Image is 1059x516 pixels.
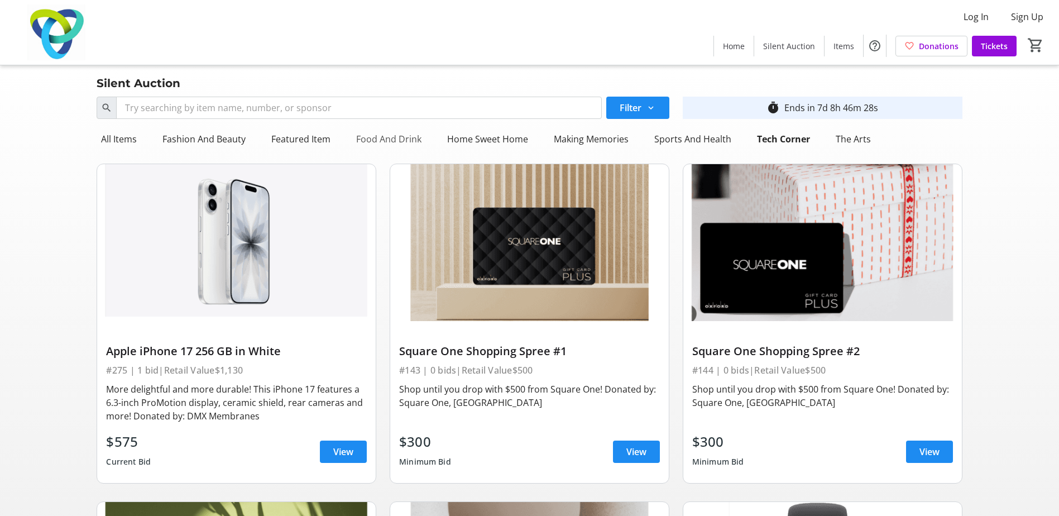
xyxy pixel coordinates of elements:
[919,445,940,458] span: View
[97,128,141,150] div: All Items
[7,4,106,60] img: Trillium Health Partners Foundation's Logo
[399,362,660,378] div: #143 | 0 bids | Retail Value $500
[825,36,863,56] a: Items
[97,164,376,321] img: Apple iPhone 17 256 GB in White
[766,101,780,114] mat-icon: timer_outline
[106,362,367,378] div: #275 | 1 bid | Retail Value $1,130
[106,432,151,452] div: $575
[613,441,660,463] a: View
[352,128,426,150] div: Food And Drink
[906,441,953,463] a: View
[1011,10,1043,23] span: Sign Up
[895,36,967,56] a: Donations
[964,10,989,23] span: Log In
[1002,8,1052,26] button: Sign Up
[606,97,669,119] button: Filter
[754,36,824,56] a: Silent Auction
[90,74,187,92] div: Silent Auction
[399,383,660,409] div: Shop until you drop with $500 from Square One! Donated by: Square One, [GEOGRAPHIC_DATA]
[106,452,151,472] div: Current Bid
[116,97,601,119] input: Try searching by item name, number, or sponsor
[723,40,745,52] span: Home
[267,128,335,150] div: Featured Item
[549,128,633,150] div: Making Memories
[972,36,1017,56] a: Tickets
[692,383,953,409] div: Shop until you drop with $500 from Square One! Donated by: Square One, [GEOGRAPHIC_DATA]
[390,164,669,321] img: Square One Shopping Spree #1
[692,345,953,358] div: Square One Shopping Spree #2
[981,40,1008,52] span: Tickets
[833,40,854,52] span: Items
[106,345,367,358] div: Apple iPhone 17 256 GB in White
[333,445,353,458] span: View
[1026,35,1046,55] button: Cart
[443,128,533,150] div: Home Sweet Home
[753,128,814,150] div: Tech Corner
[626,445,646,458] span: View
[692,452,744,472] div: Minimum Bid
[320,441,367,463] a: View
[831,128,875,150] div: The Arts
[399,452,451,472] div: Minimum Bid
[955,8,998,26] button: Log In
[106,383,367,423] div: More delightful and more durable! This iPhone 17 features a 6.3-inch ProMotion display, ceramic s...
[864,35,886,57] button: Help
[399,345,660,358] div: Square One Shopping Spree #1
[692,362,953,378] div: #144 | 0 bids | Retail Value $500
[714,36,754,56] a: Home
[692,432,744,452] div: $300
[763,40,815,52] span: Silent Auction
[683,164,962,321] img: Square One Shopping Spree #2
[399,432,451,452] div: $300
[650,128,736,150] div: Sports And Health
[158,128,250,150] div: Fashion And Beauty
[919,40,959,52] span: Donations
[620,101,641,114] span: Filter
[784,101,878,114] div: Ends in 7d 8h 46m 28s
